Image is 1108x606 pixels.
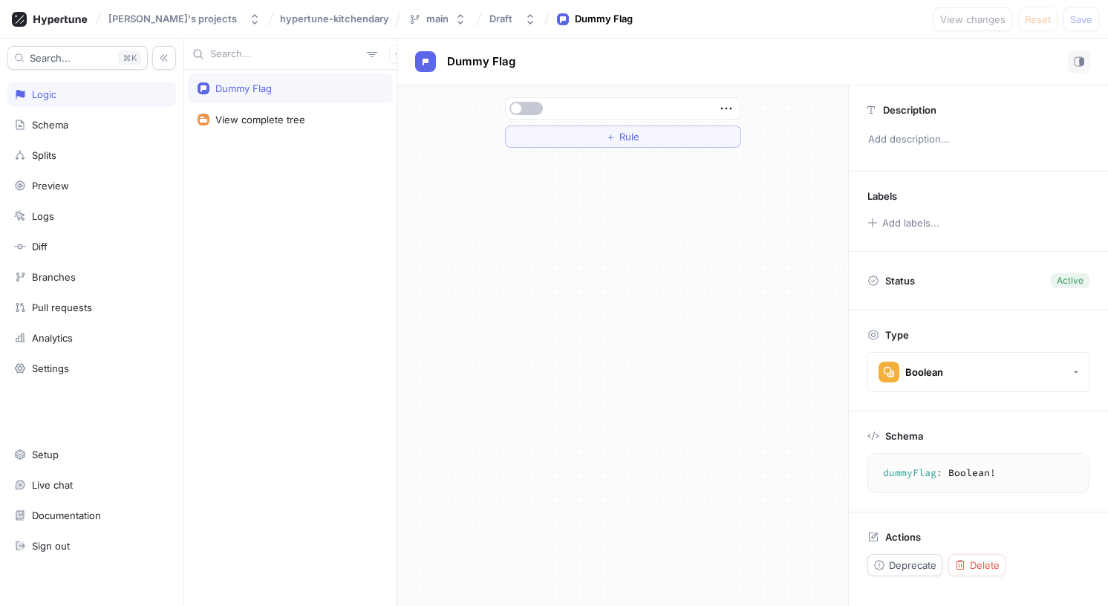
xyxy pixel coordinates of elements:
[32,149,56,161] div: Splits
[108,13,237,25] div: [PERSON_NAME]'s projects
[7,46,148,70] button: Search...K
[7,503,176,528] a: Documentation
[32,449,59,460] div: Setup
[505,126,741,148] button: ＋Rule
[867,352,1090,392] button: Boolean
[1057,274,1083,287] div: Active
[32,119,68,131] div: Schema
[32,271,76,283] div: Branches
[1063,7,1099,31] button: Save
[215,82,272,94] div: Dummy Flag
[1018,7,1058,31] button: Reset
[619,132,639,141] span: Rule
[426,13,449,25] div: main
[867,554,942,576] button: Deprecate
[1025,15,1051,24] span: Reset
[861,127,1095,152] p: Add description...
[32,180,69,192] div: Preview
[940,15,1006,24] span: View changes
[215,114,305,126] div: View complete tree
[1070,15,1092,24] span: Save
[862,213,944,232] button: Add labels...
[948,554,1006,576] button: Delete
[970,561,1000,570] span: Delete
[606,132,616,141] span: ＋
[933,7,1012,31] button: View changes
[489,13,512,25] div: Draft
[32,509,101,521] div: Documentation
[30,53,71,62] span: Search...
[885,270,915,291] p: Status
[483,7,542,31] button: Draft
[885,430,923,442] p: Schema
[102,7,267,31] button: [PERSON_NAME]'s projects
[885,329,909,341] p: Type
[32,210,54,222] div: Logs
[867,190,897,202] p: Labels
[32,479,73,491] div: Live chat
[32,302,92,313] div: Pull requests
[889,561,936,570] span: Deprecate
[32,88,56,100] div: Logic
[575,12,633,27] div: Dummy Flag
[32,241,48,252] div: Diff
[280,13,389,24] span: hypertune-kitchendary
[118,50,141,65] div: K
[210,47,361,62] input: Search...
[32,540,70,552] div: Sign out
[883,104,936,116] p: Description
[885,531,921,543] p: Actions
[32,332,73,344] div: Analytics
[874,460,1083,486] textarea: dummyFlag: Boolean!
[905,366,943,379] div: Boolean
[447,56,515,68] span: Dummy Flag
[32,362,69,374] div: Settings
[403,7,472,31] button: main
